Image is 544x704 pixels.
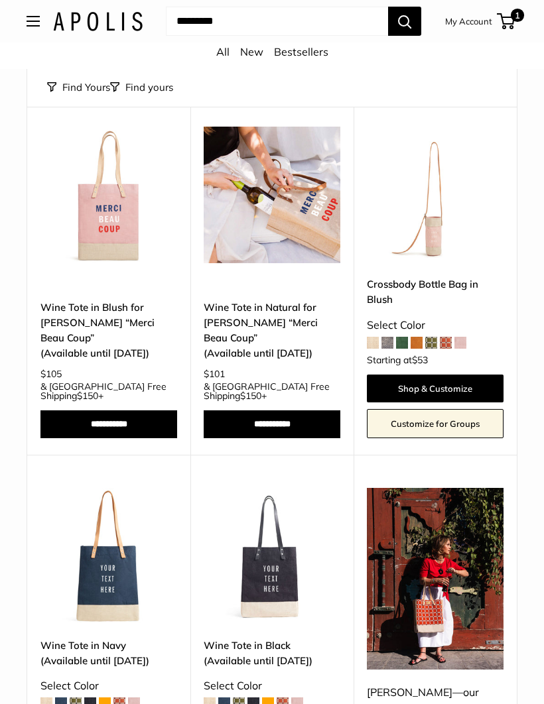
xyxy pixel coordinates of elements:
a: Shop & Customize [367,375,504,402]
button: Find Yours [47,78,110,97]
span: $105 [40,368,62,380]
img: Your new favorite carry-all. [204,488,340,624]
a: My Account [445,13,492,29]
span: & [GEOGRAPHIC_DATA] Free Shipping + [204,382,340,400]
a: Wine Tote in Natural for [PERSON_NAME] “Merci Beau Coup”(Available until [DATE]) [204,300,340,361]
img: Wine Tote in Natural for Clare V. “Merci Beau Coup” [204,127,340,263]
img: Crossbody Bottle Bag in Blush [367,127,504,263]
span: $150 [240,390,261,402]
a: All [216,45,230,58]
span: & [GEOGRAPHIC_DATA] Free Shipping + [40,382,177,400]
button: Search [388,7,421,36]
div: Select Color [40,676,177,696]
div: Select Color [367,316,504,335]
a: Crossbody Bottle Bag in Blush [367,276,504,308]
a: Crossbody Bottle Bag in BlushCrossbody Bottle Bag in Blush [367,127,504,263]
a: Wine Tote in Black(Available until [DATE]) [204,638,340,669]
a: Wine Tote in Natural for Clare V. “Merci Beau Coup”Wine Tote in Natural for Clare V. “Merci Beau ... [204,127,340,263]
a: 1 [498,13,515,29]
a: Bestsellers [274,45,328,58]
span: $150 [77,390,98,402]
a: Wine Tote in Blush for Clare V. “Merci Beau Coup”description_Clare V in her CA studio [40,127,177,263]
a: Your new favorite carry-all.Wine Tote in Black [204,488,340,624]
span: Starting at [367,355,428,365]
div: Select Color [204,676,340,696]
span: $53 [412,354,428,366]
img: Chenille—our most detailed embroidery yet, with 125,000 stitches and hours of hand-guided craftsm... [367,488,504,670]
img: Apolis [53,12,143,31]
button: Filter collection [110,78,173,97]
a: Wine Tote in Blush for [PERSON_NAME] “Merci Beau Coup”(Available until [DATE]) [40,300,177,361]
a: Customize for Groups [367,409,504,438]
span: $101 [204,368,225,380]
span: 1 [511,9,524,22]
img: Wine Tote in Navy [40,488,177,624]
a: Wine Tote in Navydescription_Seal of authenticity printed on the backside of every bag. [40,488,177,624]
a: New [240,45,263,58]
a: Wine Tote in Navy(Available until [DATE]) [40,638,177,669]
img: Wine Tote in Blush for Clare V. “Merci Beau Coup” [40,127,177,263]
input: Search... [166,7,388,36]
button: Open menu [27,16,40,27]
